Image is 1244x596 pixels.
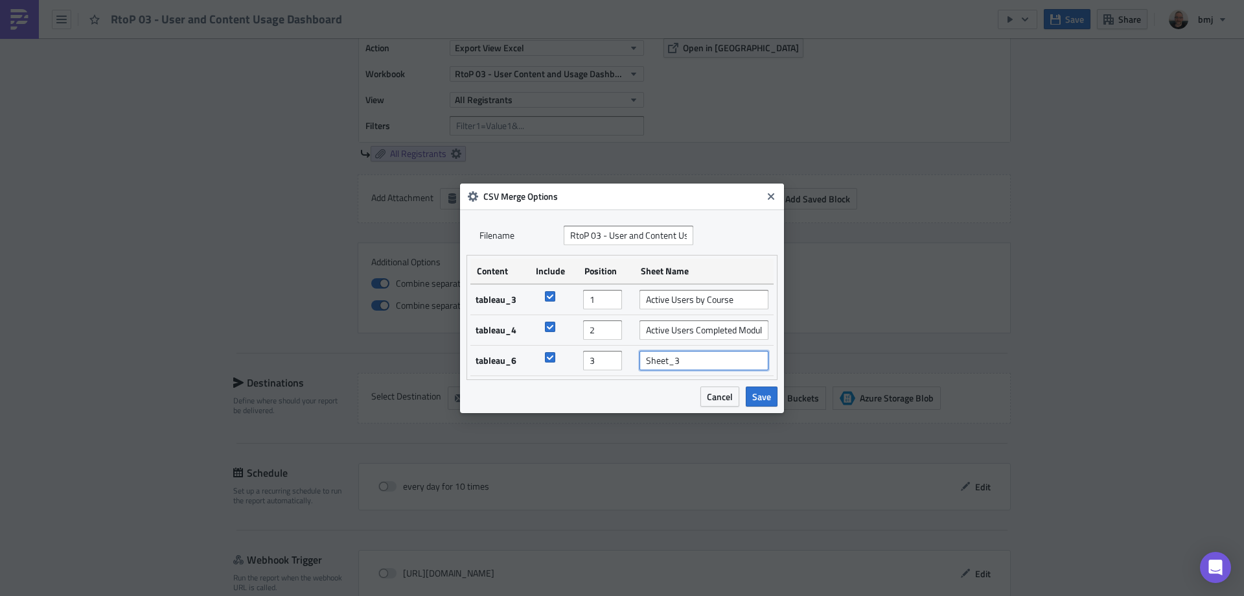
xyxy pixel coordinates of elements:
td: tableau_3 [470,284,529,315]
h6: CSV Merge Options [483,191,762,202]
th: Position [578,259,634,284]
span: Save [752,390,771,403]
div: Open Intercom Messenger [1200,552,1231,583]
button: Close [761,187,781,206]
span: Cancel [707,390,733,403]
label: Filenam﻿e [479,226,557,245]
th: Sheet Name [634,259,774,284]
input: merge CSV filename [564,226,693,245]
td: tableau_4 [470,315,529,345]
th: Content [470,259,529,284]
th: Include [529,259,578,284]
button: Cancel [700,387,739,407]
button: Save [746,387,777,407]
td: tableau_6 [470,345,529,375]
